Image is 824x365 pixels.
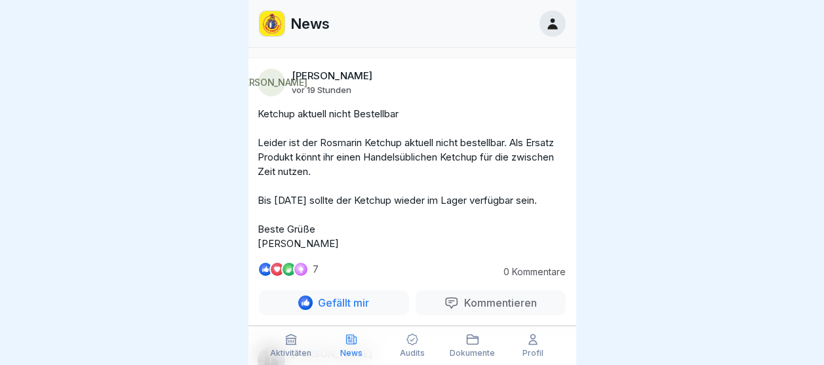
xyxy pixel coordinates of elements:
p: Kommentieren [459,296,537,309]
p: 7 [313,264,319,275]
p: News [290,15,330,32]
p: vor 19 Stunden [292,85,351,95]
p: Ketchup aktuell nicht Bestellbar Leider ist der Rosmarin Ketchup aktuell nicht bestellbar. Als Er... [258,107,567,251]
div: [PERSON_NAME] [258,69,285,96]
p: News [340,349,363,358]
img: loco.jpg [260,11,284,36]
p: [PERSON_NAME] [292,70,372,82]
p: Gefällt mir [313,296,369,309]
p: Profil [522,349,543,358]
p: 0 Kommentare [494,267,566,277]
p: Dokumente [450,349,495,358]
p: Aktivitäten [270,349,311,358]
p: Audits [400,349,425,358]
